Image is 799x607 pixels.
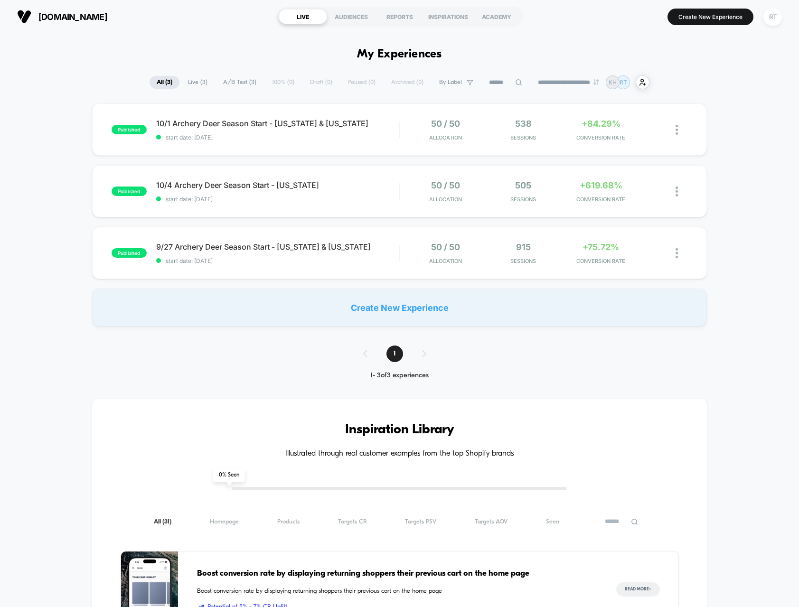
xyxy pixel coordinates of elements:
[38,12,107,22] span: [DOMAIN_NAME]
[564,258,637,264] span: CONVERSION RATE
[216,76,263,89] span: A/B Test ( 3 )
[376,9,424,24] div: REPORTS
[210,518,239,525] span: Homepage
[583,242,619,252] span: +75.72%
[154,518,171,525] span: All
[616,582,660,597] button: Read More>
[277,518,300,525] span: Products
[213,468,245,482] span: 0 % Seen
[582,119,620,129] span: +84.29%
[516,242,531,252] span: 915
[112,125,147,134] span: published
[338,518,367,525] span: Targets CR
[763,8,782,26] div: RT
[472,9,521,24] div: ACADEMY
[279,9,327,24] div: LIVE
[156,257,399,264] span: start date: [DATE]
[197,568,598,580] span: Boost conversion rate by displaying returning shoppers their previous cart on the home page
[609,79,617,86] p: KH
[424,9,472,24] div: INSPIRATIONS
[156,242,399,252] span: 9/27 Archery Deer Season Start - [US_STATE] & [US_STATE]
[667,9,753,25] button: Create New Experience
[676,125,678,135] img: close
[593,79,599,85] img: end
[620,79,627,86] p: RT
[162,519,171,525] span: ( 31 )
[156,180,399,190] span: 10/4 Archery Deer Season Start - [US_STATE]
[386,346,403,362] span: 1
[14,9,110,24] button: [DOMAIN_NAME]
[487,134,560,141] span: Sessions
[197,587,598,596] span: Boost conversion rate by displaying returning shoppers their previous cart on the home page
[487,196,560,203] span: Sessions
[156,196,399,203] span: start date: [DATE]
[580,180,622,190] span: +619.68%
[121,449,679,458] h4: Illustrated through real customer examples from the top Shopify brands
[564,134,637,141] span: CONVERSION RATE
[429,196,462,203] span: Allocation
[487,258,560,264] span: Sessions
[156,134,399,141] span: start date: [DATE]
[676,248,678,258] img: close
[431,119,460,129] span: 50 / 50
[431,180,460,190] span: 50 / 50
[564,196,637,203] span: CONVERSION RATE
[156,119,399,128] span: 10/1 Archery Deer Season Start - [US_STATE] & [US_STATE]
[431,242,460,252] span: 50 / 50
[429,258,462,264] span: Allocation
[121,422,679,438] h3: Inspiration Library
[112,248,147,258] span: published
[546,518,559,525] span: Seen
[354,372,445,380] div: 1 - 3 of 3 experiences
[515,119,532,129] span: 538
[429,134,462,141] span: Allocation
[439,79,462,86] span: By Label
[676,187,678,196] img: close
[92,289,707,327] div: Create New Experience
[357,47,442,61] h1: My Experiences
[112,187,147,196] span: published
[515,180,531,190] span: 505
[327,9,376,24] div: AUDIENCES
[17,9,31,24] img: Visually logo
[475,518,508,525] span: Targets AOV
[181,76,215,89] span: Live ( 3 )
[761,7,785,27] button: RT
[405,518,436,525] span: Targets PSV
[150,76,179,89] span: All ( 3 )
